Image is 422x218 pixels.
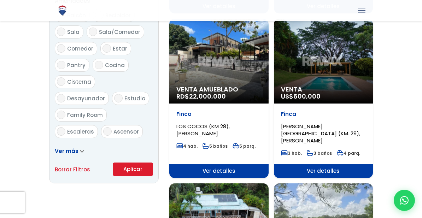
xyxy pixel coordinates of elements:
span: LOS COCOS (KM 28), [PERSON_NAME] [176,123,230,137]
p: Finca [281,111,366,118]
a: Venta Amueblado RD$22,000,000 Finca LOS COCOS (KM 28), [PERSON_NAME] 4 hab. 5 baños 5 parq. Ver d... [169,19,269,178]
span: Ascensor [113,128,139,135]
span: Cocina [105,61,125,69]
span: US$ [281,92,321,101]
span: Venta Amueblado [176,86,262,93]
span: Comedor [67,45,93,52]
span: Family Room [67,111,103,119]
input: Pantry [57,61,65,69]
span: 3 baños [307,150,332,156]
input: Desayunador [57,94,65,102]
span: Estar [113,45,127,52]
span: 5 parq. [233,143,256,149]
p: Finca [176,111,262,118]
span: 4 parq. [337,150,360,156]
a: Ver más [55,147,84,155]
a: Borrar Filtros [55,165,90,174]
input: Family Room [57,111,65,119]
span: Escaleras [67,128,94,135]
input: Ascensor [103,127,112,136]
input: Estudio [114,94,123,102]
input: Estar [102,44,111,53]
span: Desayunador [67,95,105,102]
input: Cocina [95,61,103,69]
input: Cisterna [57,77,65,86]
span: Ver más [55,147,78,155]
span: 5 baños [203,143,228,149]
span: 600,000 [293,92,321,101]
span: Venta [281,86,366,93]
a: Venta US$600,000 Finca [PERSON_NAME][GEOGRAPHIC_DATA] (KM. 29), [PERSON_NAME] 3 hab. 3 baños 4 pa... [274,19,373,178]
span: Ver detalles [274,164,373,178]
span: Sala [67,28,80,36]
input: Sala/Comedor [89,28,97,36]
span: [PERSON_NAME][GEOGRAPHIC_DATA] (KM. 29), [PERSON_NAME] [281,123,360,144]
input: Escaleras [57,127,65,136]
span: 4 hab. [176,143,198,149]
img: Logo de REMAX [56,5,69,17]
button: Aplicar [113,163,153,176]
span: RD$ [176,92,226,101]
a: mobile menu [356,5,368,17]
span: Cisterna [67,78,91,86]
input: Sala [57,28,65,36]
span: Ver detalles [169,164,269,178]
span: Pantry [67,61,86,69]
span: 22,000,000 [189,92,226,101]
span: Estudio [124,95,145,102]
span: Sala/Comedor [99,28,140,36]
span: 3 hab. [281,150,302,156]
input: Comedor [57,44,65,53]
